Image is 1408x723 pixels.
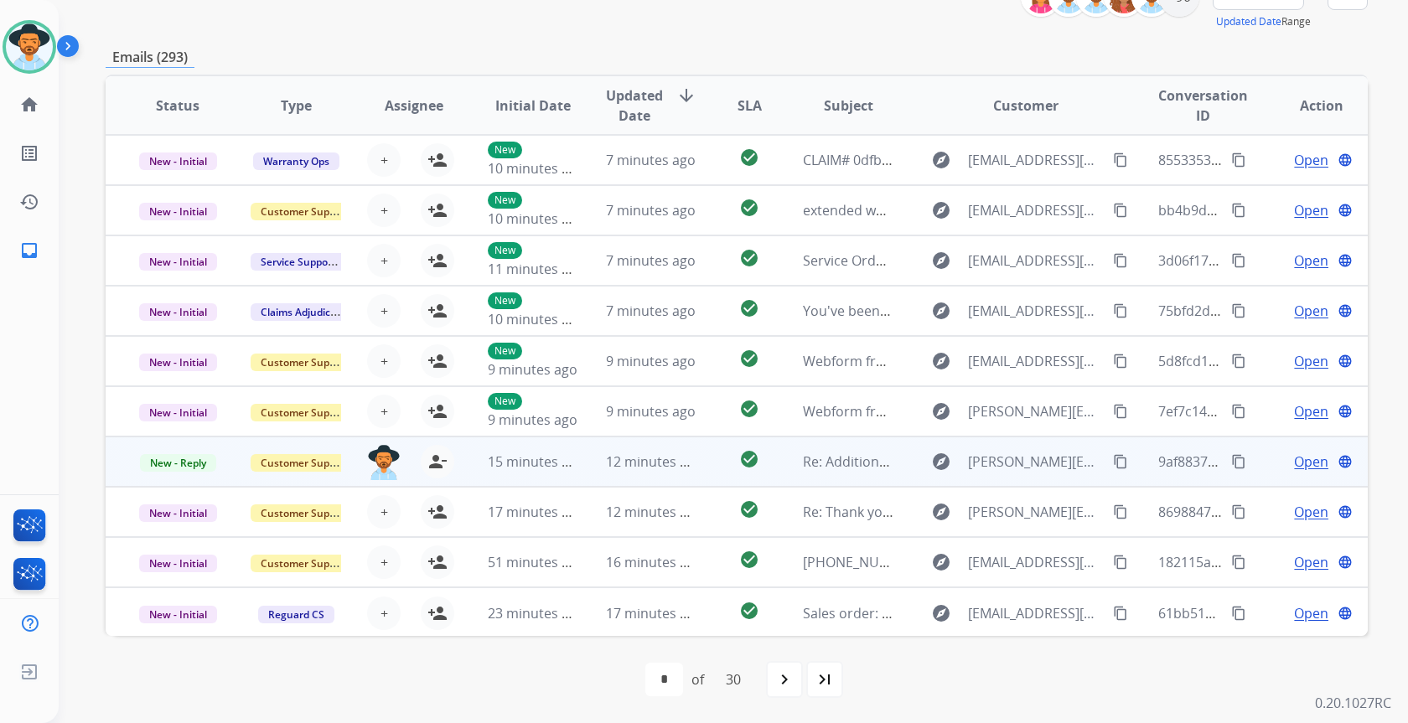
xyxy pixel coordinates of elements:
span: Open [1294,502,1328,522]
span: Open [1294,351,1328,371]
span: 10 minutes ago [488,310,585,328]
mat-icon: content_copy [1113,253,1128,268]
span: Updated Date [606,85,663,126]
mat-icon: person_add [427,150,448,170]
mat-icon: navigate_next [774,669,795,689]
mat-icon: content_copy [1113,203,1128,218]
span: 12 minutes ago [606,452,703,471]
span: New - Initial [139,354,217,371]
span: extended warranty replacement [803,201,1007,219]
span: Initial Date [495,96,571,116]
span: Reguard CS [258,606,334,623]
mat-icon: content_copy [1113,606,1128,621]
span: + [380,301,388,321]
p: New [488,142,522,158]
span: Customer Support [251,354,360,371]
mat-icon: check_circle [739,499,759,519]
mat-icon: person_add [427,200,448,220]
button: + [367,244,401,277]
p: New [488,393,522,410]
span: Open [1294,401,1328,421]
mat-icon: language [1338,253,1353,268]
mat-icon: content_copy [1113,454,1128,469]
span: Customer Support [251,404,360,421]
mat-icon: check_circle [739,298,759,318]
p: New [488,192,522,209]
mat-icon: person_add [427,502,448,522]
span: [PERSON_NAME][EMAIL_ADDRESS][PERSON_NAME][DOMAIN_NAME] [968,452,1103,472]
span: New - Initial [139,504,217,522]
mat-icon: language [1338,504,1353,519]
mat-icon: content_copy [1113,152,1128,168]
button: + [367,545,401,579]
mat-icon: content_copy [1231,253,1246,268]
span: 16 minutes ago [606,553,703,571]
mat-icon: content_copy [1231,303,1246,318]
mat-icon: content_copy [1231,404,1246,419]
mat-icon: content_copy [1113,504,1128,519]
button: Updated Date [1216,15,1281,28]
button: + [367,143,401,177]
span: Status [156,96,199,116]
mat-icon: person_add [427,401,448,421]
mat-icon: content_copy [1113,303,1128,318]
span: New - Initial [139,253,217,271]
span: New - Initial [139,203,217,220]
span: 9 minutes ago [488,411,577,429]
mat-icon: check_circle [739,248,759,268]
mat-icon: check_circle [739,399,759,419]
span: Customer Support [251,454,360,472]
p: 0.20.1027RC [1315,693,1391,713]
span: [EMAIL_ADDRESS][DOMAIN_NAME] [968,250,1103,271]
span: [EMAIL_ADDRESS][DOMAIN_NAME] [968,301,1103,321]
span: Conversation ID [1158,85,1249,126]
mat-icon: list_alt [19,143,39,163]
span: New - Initial [139,606,217,623]
span: [PERSON_NAME][EMAIL_ADDRESS][PERSON_NAME][PERSON_NAME][DOMAIN_NAME] [968,401,1103,421]
span: 9 minutes ago [488,360,577,379]
th: Action [1250,76,1368,135]
span: Open [1294,603,1328,623]
mat-icon: inbox [19,240,39,261]
button: + [367,495,401,529]
span: + [380,150,388,170]
mat-icon: content_copy [1113,404,1128,419]
span: [EMAIL_ADDRESS][DOMAIN_NAME] [968,603,1103,623]
span: Webform from [EMAIL_ADDRESS][DOMAIN_NAME] on [DATE] [803,352,1183,370]
mat-icon: last_page [815,669,835,689]
span: You've been assigned a new service order: bf71c553-cb2f-42e8-96f6-ad93268ca4cf [803,302,1317,320]
span: Type [281,96,312,116]
mat-icon: person_remove [427,452,448,472]
mat-icon: explore [931,452,951,472]
span: Open [1294,301,1328,321]
span: New - Reply [140,454,216,472]
mat-icon: person_add [427,552,448,572]
mat-icon: content_copy [1231,504,1246,519]
span: Open [1294,250,1328,271]
span: Range [1216,14,1311,28]
mat-icon: language [1338,555,1353,570]
span: 7 minutes ago [606,302,696,320]
mat-icon: check_circle [739,349,759,369]
mat-icon: check_circle [739,147,759,168]
span: 17 minutes ago [606,604,703,622]
span: New - Initial [139,555,217,572]
span: 23 minutes ago [488,604,585,622]
span: Claims Adjudication [251,303,365,321]
button: + [367,194,401,227]
span: Open [1294,552,1328,572]
span: 15 minutes ago [488,452,585,471]
span: [EMAIL_ADDRESS][DOMAIN_NAME] [968,351,1103,371]
span: 75bfd2d6-1f48-4c65-aa7a-6f83c0ae4af3 [1158,302,1404,320]
mat-icon: home [19,95,39,115]
mat-icon: content_copy [1113,555,1128,570]
span: + [380,351,388,371]
span: + [380,552,388,572]
mat-icon: language [1338,152,1353,168]
mat-icon: person_add [427,351,448,371]
mat-icon: language [1338,454,1353,469]
span: 17 minutes ago [488,503,585,521]
span: 7 minutes ago [606,251,696,270]
span: + [380,401,388,421]
mat-icon: content_copy [1231,555,1246,570]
